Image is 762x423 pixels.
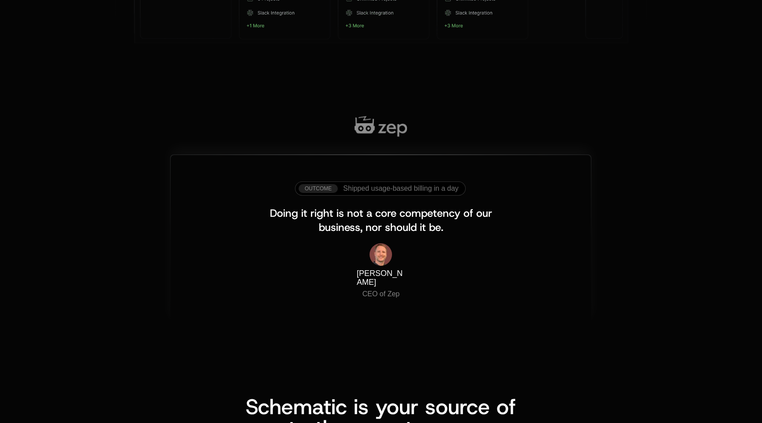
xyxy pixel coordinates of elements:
[299,184,459,193] a: [object Object],[object Object]
[357,269,403,286] span: [PERSON_NAME]
[299,184,338,193] div: Outcome
[362,290,400,298] span: CEO of Zep
[343,185,459,193] span: Shipped usage-based billing in a day
[270,206,495,234] span: Doing it right is not a core competency of our business, nor should it be.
